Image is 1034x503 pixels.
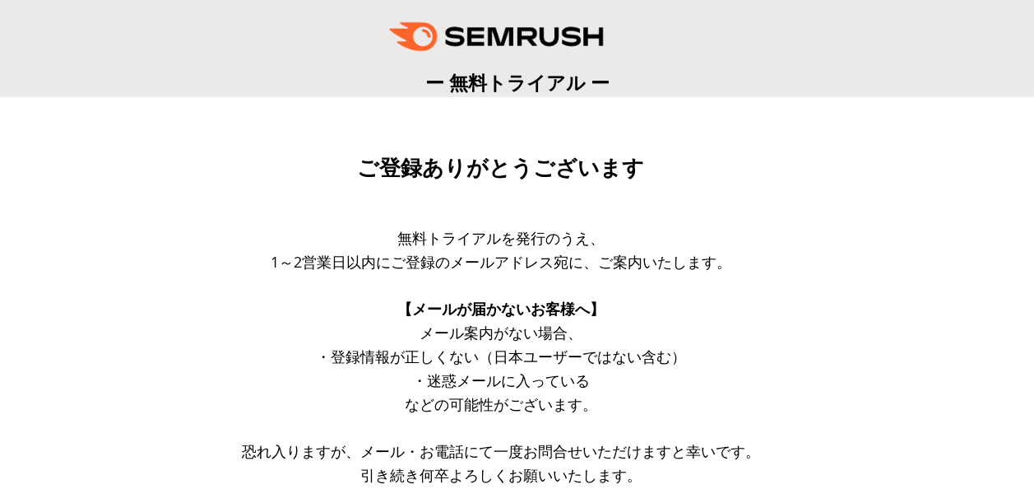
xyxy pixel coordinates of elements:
[316,347,686,366] span: ・登録情報が正しくない（日本ユーザーではない含む）
[360,465,642,485] span: 引き続き何卒よろしくお願いいたします。
[271,252,731,272] span: 1～2営業日以内にご登録のメールアドレス宛に、ご案内いたします。
[397,299,605,319] span: 【メールが届かないお客様へ】
[405,394,597,414] span: などの可能性がございます。
[397,228,605,248] span: 無料トライアルを発行のうえ、
[412,370,590,390] span: ・迷惑メールに入っている
[357,156,644,180] span: ご登録ありがとうございます
[420,323,582,342] span: メール案内がない場合、
[425,69,610,95] span: ー 無料トライアル ー
[242,441,760,461] span: 恐れ入りますが、メール・お電話にて一度お問合せいただけますと幸いです。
